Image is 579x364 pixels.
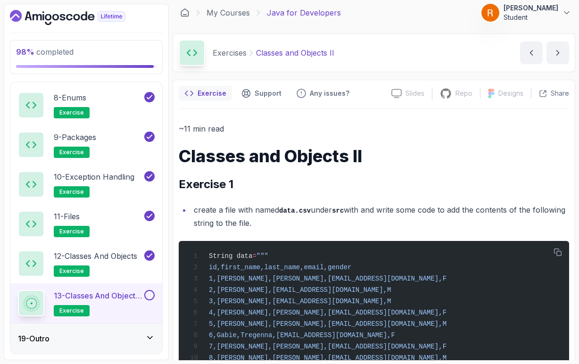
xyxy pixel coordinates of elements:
span: """ [256,252,268,260]
p: Share [551,89,569,98]
span: 1,[PERSON_NAME],[PERSON_NAME],[EMAIL_ADDRESS][DOMAIN_NAME],F [209,275,447,282]
button: next content [546,41,569,64]
span: 4,[PERSON_NAME],[PERSON_NAME],[EMAIL_ADDRESS][DOMAIN_NAME],F [209,309,447,316]
button: 9-Packagesexercise [18,132,155,158]
button: notes button [179,86,232,101]
span: 6,Gabie,Tregenna,[EMAIL_ADDRESS][DOMAIN_NAME],F [209,331,395,339]
span: 2,[PERSON_NAME],[EMAIL_ADDRESS][DOMAIN_NAME],M [209,286,391,294]
p: Any issues? [310,89,349,98]
span: completed [16,47,74,57]
p: Exercise [198,89,226,98]
span: exercise [59,267,84,275]
p: [PERSON_NAME] [504,3,558,13]
span: exercise [59,188,84,196]
button: previous content [520,41,543,64]
p: Designs [498,89,523,98]
button: 11-Filesexercise [18,211,155,237]
button: 8-Enumsexercise [18,92,155,118]
a: Dashboard [10,10,147,25]
span: exercise [59,307,84,314]
span: 5,[PERSON_NAME],[PERSON_NAME],[EMAIL_ADDRESS][DOMAIN_NAME],M [209,320,447,328]
code: data.csv [279,207,311,215]
span: 7,[PERSON_NAME],[PERSON_NAME],[EMAIL_ADDRESS][DOMAIN_NAME],F [209,343,447,350]
button: 12-Classes and Objectsexercise [18,250,155,277]
p: Slides [405,89,424,98]
span: exercise [59,228,84,235]
button: user profile image[PERSON_NAME]Student [481,3,571,22]
span: 3,[PERSON_NAME],[EMAIL_ADDRESS][DOMAIN_NAME],M [209,298,391,305]
span: exercise [59,109,84,116]
button: Share [531,89,569,98]
p: 8 - Enums [54,92,86,103]
button: 19-Outro [10,323,162,354]
span: id,first_name,last_name,email,gender [209,264,351,271]
span: exercise [59,149,84,156]
h1: Classes and Objects II [179,147,569,165]
button: 10-Exception Handlingexercise [18,171,155,198]
a: My Courses [207,7,250,18]
span: 8,[PERSON_NAME],[PERSON_NAME],[EMAIL_ADDRESS][DOMAIN_NAME],M [209,354,447,362]
p: 13 - Classes and Objects II [54,290,142,301]
p: Classes and Objects II [256,47,334,58]
h3: 19 - Outro [18,333,50,344]
p: Student [504,13,558,22]
p: ~11 min read [179,122,569,135]
p: Exercises [213,47,247,58]
p: Repo [455,89,472,98]
button: Support button [236,86,287,101]
p: 9 - Packages [54,132,96,143]
span: 98 % [16,47,34,57]
img: user profile image [481,4,499,22]
button: 13-Classes and Objects IIexercise [18,290,155,316]
a: Dashboard [180,8,190,17]
p: 11 - Files [54,211,80,222]
p: 10 - Exception Handling [54,171,134,182]
p: 12 - Classes and Objects [54,250,137,262]
h2: Exercise 1 [179,177,569,192]
li: create a file with named under with and write some code to add the contents of the following stri... [191,203,569,230]
p: Support [255,89,281,98]
code: src [332,207,344,215]
button: Feedback button [291,86,355,101]
span: String data [209,252,252,260]
span: = [252,252,256,260]
p: Java for Developers [267,7,341,18]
